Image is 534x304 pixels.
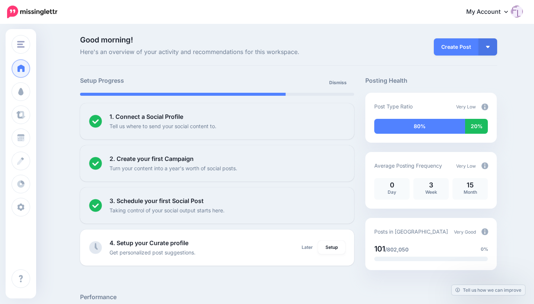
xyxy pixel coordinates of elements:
p: 3 [417,182,445,189]
a: Create Post [434,38,479,56]
a: Later [297,241,317,254]
span: Here's an overview of your activity and recommendations for this workspace. [80,47,355,57]
a: Tell us how we can improve [452,285,525,295]
img: info-circle-grey.png [481,162,488,169]
span: Week [425,189,437,195]
div: 20% of your posts in the last 30 days were manually created (i.e. were not from Drip Campaigns or... [465,119,488,134]
img: checked-circle.png [89,199,102,212]
img: clock-grey.png [89,241,102,254]
span: Good morning! [80,35,133,44]
span: 0% [481,246,488,253]
p: Tell us where to send your social content to. [109,122,216,130]
h5: Posting Health [365,76,497,85]
p: Post Type Ratio [374,102,413,111]
h5: Performance [80,292,497,302]
a: Setup [318,241,345,254]
b: 1. Connect a Social Profile [109,113,183,120]
img: arrow-down-white.png [486,46,490,48]
span: /802,050 [385,246,409,253]
span: Very Low [456,104,476,110]
p: Turn your content into a year's worth of social posts. [109,164,237,172]
span: Month [464,189,477,195]
span: Day [388,189,396,195]
p: 15 [456,182,484,189]
img: info-circle-grey.png [481,228,488,235]
b: 4. Setup your Curate profile [109,239,188,247]
img: checked-circle.png [89,115,102,128]
div: 80% of your posts in the last 30 days have been from Drip Campaigns [374,119,465,134]
a: My Account [459,3,523,21]
img: info-circle-grey.png [481,104,488,110]
span: Very Low [456,163,476,169]
p: Get personalized post suggestions. [109,248,196,257]
p: 0 [378,182,406,189]
b: 2. Create your first Campaign [109,155,194,162]
b: 3. Schedule your first Social Post [109,197,204,205]
span: Very Good [454,229,476,235]
img: checked-circle.png [89,157,102,170]
p: Posts in [GEOGRAPHIC_DATA] [374,227,448,236]
p: Average Posting Frequency [374,161,442,170]
img: Missinglettr [7,6,57,18]
p: Taking control of your social output starts here. [109,206,225,215]
img: menu.png [17,41,25,48]
span: 101 [374,244,385,253]
a: Dismiss [325,76,351,89]
h5: Setup Progress [80,76,217,85]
